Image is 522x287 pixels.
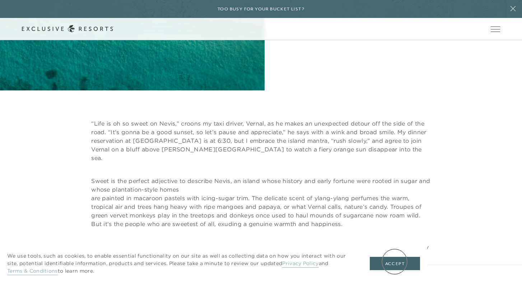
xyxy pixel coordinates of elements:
h6: Too busy for your bucket list? [218,6,304,13]
p: “Life is oh so sweet on Nevis,” croons my taxi driver, Vernal, as he makes an unexpected detour o... [91,119,431,162]
button: Open navigation [491,27,500,32]
p: Sweet is the perfect adjective to describe Nevis, an island whose history and early fortune were ... [91,177,431,228]
button: Accept [370,257,420,270]
a: Privacy Policy [282,260,318,268]
a: Terms & Conditions [7,268,58,275]
p: We use tools, such as cookies, to enable essential functionality on our site as well as collectin... [7,252,355,275]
